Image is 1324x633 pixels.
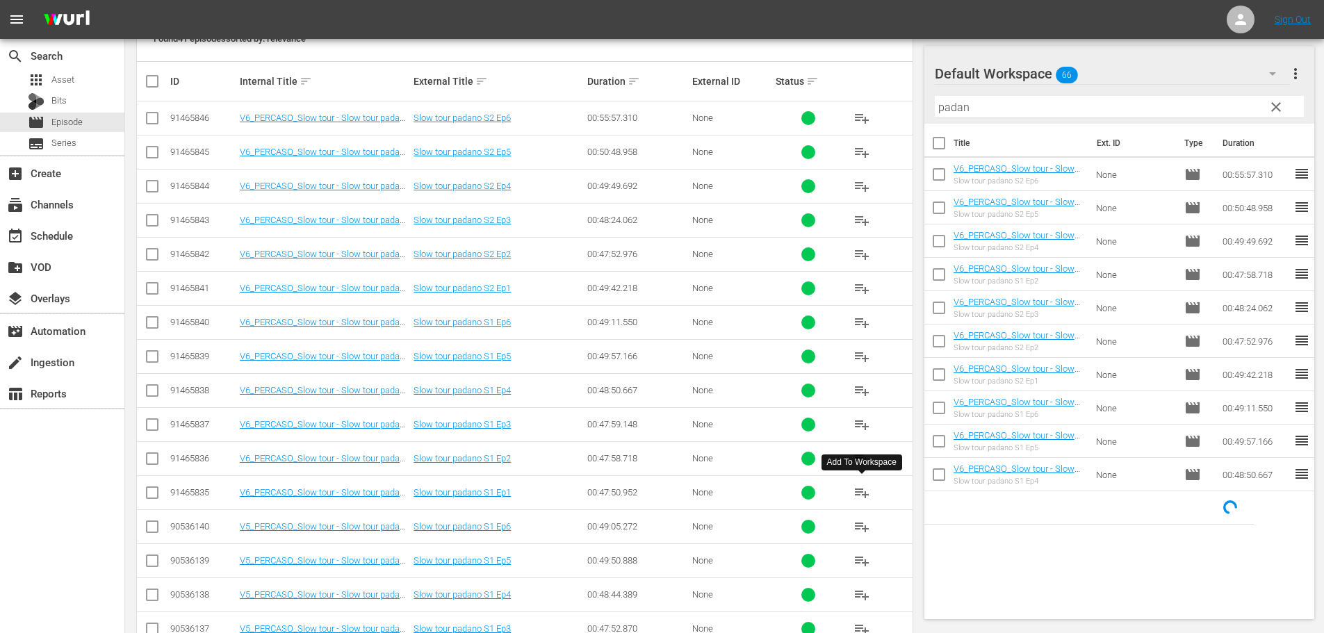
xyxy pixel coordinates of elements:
[7,290,24,307] span: Overlays
[853,144,870,161] span: playlist_add
[1293,232,1310,249] span: reorder
[1184,366,1201,383] span: Episode
[240,589,409,610] a: V5_PERCASO_Slow tour - Slow tour padano S1 Ep4
[954,243,1085,252] div: Slow tour padano S2 Ep4
[692,76,771,87] div: External ID
[587,317,687,327] div: 00:49:11.550
[240,113,409,133] a: V6_PERCASO_Slow tour - Slow tour padano S2 Ep6
[28,114,44,131] span: Episode
[1217,358,1293,391] td: 00:49:42.218
[1184,299,1201,316] span: Episode
[1090,291,1179,324] td: None
[587,419,687,429] div: 00:47:59.148
[853,314,870,331] span: playlist_add
[1217,291,1293,324] td: 00:48:24.062
[628,75,640,88] span: sort
[51,115,83,129] span: Episode
[587,181,687,191] div: 00:49:49.692
[954,330,1080,351] a: V6_PERCASO_Slow tour - Slow tour padano S2 Ep2
[170,147,236,157] div: 91465845
[1287,57,1304,90] button: more_vert
[7,259,24,276] span: VOD
[692,521,771,532] div: None
[414,283,511,293] a: Slow tour padano S2 Ep1
[587,589,687,600] div: 00:48:44.389
[240,283,409,304] a: V6_PERCASO_Slow tour - Slow tour padano S2 Ep1
[170,385,236,395] div: 91465838
[845,442,878,475] button: playlist_add
[170,113,236,123] div: 91465846
[170,453,236,463] div: 91465836
[692,283,771,293] div: None
[28,72,44,88] span: Asset
[853,280,870,297] span: playlist_add
[1090,391,1179,425] td: None
[692,215,771,225] div: None
[414,385,511,395] a: Slow tour padano S1 Ep4
[954,210,1085,219] div: Slow tour padano S2 Ep5
[414,181,511,191] a: Slow tour padano S2 Ep4
[170,215,236,225] div: 91465843
[954,263,1080,284] a: V6_PERCASO_Slow tour - Slow tour padano S1 Ep2
[414,555,511,566] a: Slow tour padano S1 Ep5
[51,136,76,150] span: Series
[1293,332,1310,349] span: reorder
[954,297,1080,318] a: V6_PERCASO_Slow tour - Slow tour padano S2 Ep3
[954,277,1085,286] div: Slow tour padano S1 Ep2
[300,75,312,88] span: sort
[692,317,771,327] div: None
[954,197,1080,217] a: V6_PERCASO_Slow tour - Slow tour padano S2 Ep5
[692,147,771,157] div: None
[1176,124,1214,163] th: Type
[414,487,511,498] a: Slow tour padano S1 Ep1
[1090,224,1179,258] td: None
[240,351,409,372] a: V6_PERCASO_Slow tour - Slow tour padano S1 Ep5
[1217,191,1293,224] td: 00:50:48.958
[587,215,687,225] div: 00:48:24.062
[853,348,870,365] span: playlist_add
[845,306,878,339] button: playlist_add
[954,410,1085,419] div: Slow tour padano S1 Ep6
[1090,358,1179,391] td: None
[845,101,878,135] button: playlist_add
[853,178,870,195] span: playlist_add
[1184,333,1201,350] span: Episode
[240,73,409,90] div: Internal Title
[692,453,771,463] div: None
[1217,391,1293,425] td: 00:49:11.550
[1293,299,1310,315] span: reorder
[7,228,24,245] span: Schedule
[240,385,409,406] a: V6_PERCASO_Slow tour - Slow tour padano S1 Ep4
[8,11,25,28] span: menu
[1275,14,1311,25] a: Sign Out
[1090,191,1179,224] td: None
[845,238,878,271] button: playlist_add
[1090,324,1179,358] td: None
[853,382,870,399] span: playlist_add
[776,73,841,90] div: Status
[1293,365,1310,382] span: reorder
[1056,60,1078,90] span: 66
[827,457,897,468] div: Add To Workspace
[954,176,1085,186] div: Slow tour padano S2 Ep6
[1287,65,1304,82] span: more_vert
[1090,258,1179,291] td: None
[170,589,236,600] div: 90536138
[414,589,511,600] a: Slow tour padano S1 Ep4
[240,419,409,440] a: V6_PERCASO_Slow tour - Slow tour padano S1 Ep3
[240,521,409,542] a: V5_PERCASO_Slow tour - Slow tour padano S1 Ep6
[954,397,1080,418] a: V6_PERCASO_Slow tour - Slow tour padano S1 Ep6
[1293,265,1310,282] span: reorder
[414,147,511,157] a: Slow tour padano S2 Ep5
[170,419,236,429] div: 91465837
[1184,466,1201,483] span: Episode
[7,165,24,182] span: Create
[954,310,1085,319] div: Slow tour padano S2 Ep3
[1184,199,1201,216] span: Episode
[414,317,511,327] a: Slow tour padano S1 Ep6
[954,463,1080,484] a: V6_PERCASO_Slow tour - Slow tour padano S1 Ep4
[845,272,878,305] button: playlist_add
[240,555,409,576] a: V5_PERCASO_Slow tour - Slow tour padano S1 Ep5
[1293,432,1310,449] span: reorder
[1184,400,1201,416] span: Episode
